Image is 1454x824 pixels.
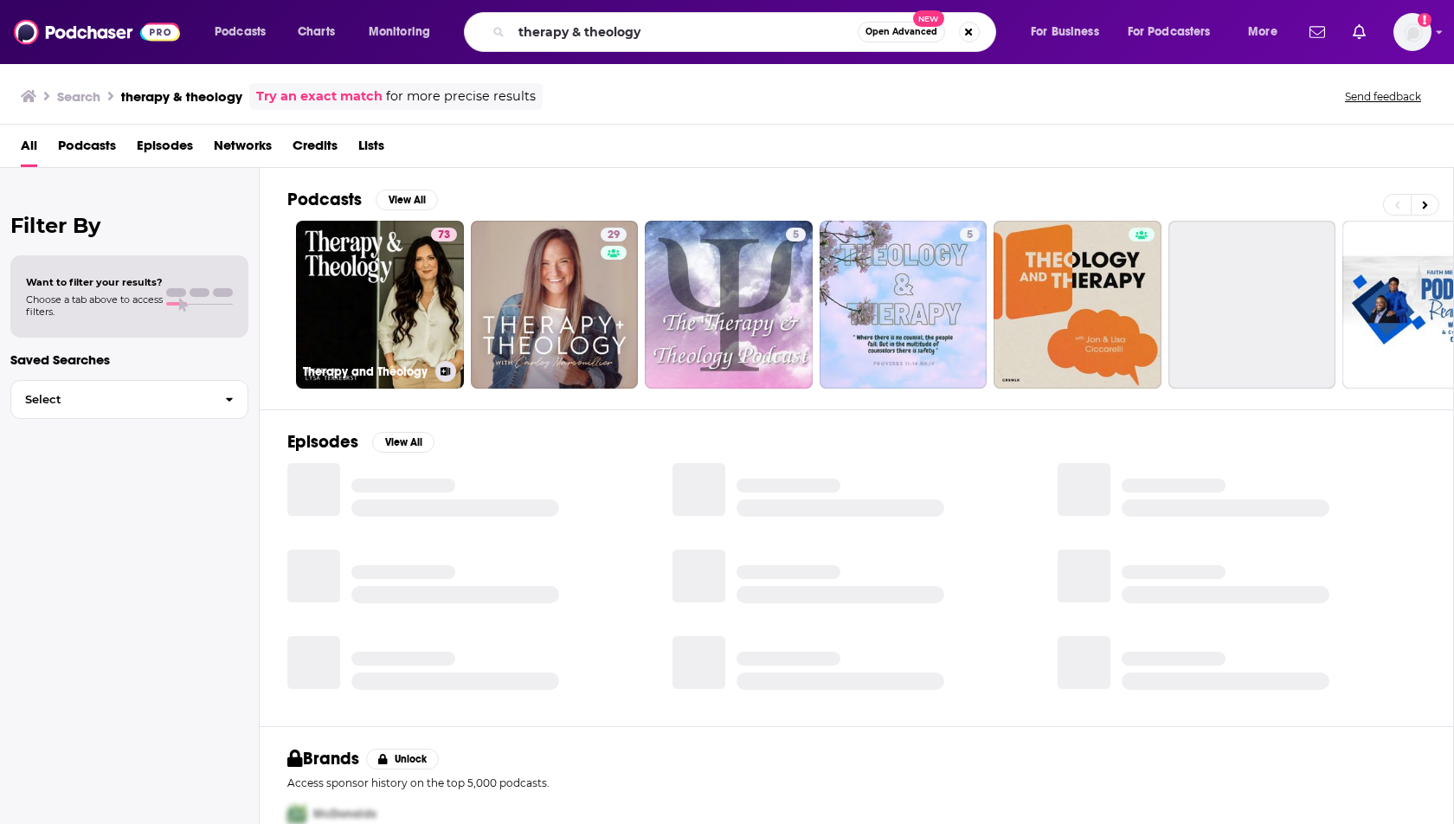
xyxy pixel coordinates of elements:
[313,807,376,821] span: McDonalds
[358,132,384,167] a: Lists
[1346,17,1373,47] a: Show notifications dropdown
[1393,13,1431,51] img: User Profile
[431,228,457,241] a: 73
[287,189,438,210] a: PodcastsView All
[1248,20,1277,44] span: More
[287,431,434,453] a: EpisodesView All
[820,221,988,389] a: 5
[287,776,1425,789] p: Access sponsor history on the top 5,000 podcasts.
[1418,13,1431,27] svg: Add a profile image
[214,132,272,167] a: Networks
[1019,18,1121,46] button: open menu
[10,351,248,368] p: Saved Searches
[303,364,428,379] h3: Therapy and Theology
[511,18,858,46] input: Search podcasts, credits, & more...
[10,213,248,238] h2: Filter By
[793,227,799,244] span: 5
[471,221,639,389] a: 29
[1393,13,1431,51] span: Logged in as heidi.egloff
[645,221,813,389] a: 5
[1393,13,1431,51] button: Show profile menu
[480,12,1013,52] div: Search podcasts, credits, & more...
[786,228,806,241] a: 5
[438,227,450,244] span: 73
[298,20,335,44] span: Charts
[1236,18,1299,46] button: open menu
[57,88,100,105] h3: Search
[11,394,211,405] span: Select
[121,88,242,105] h3: therapy & theology
[1303,17,1332,47] a: Show notifications dropdown
[10,380,248,419] button: Select
[215,20,266,44] span: Podcasts
[26,293,163,318] span: Choose a tab above to access filters.
[601,228,627,241] a: 29
[1340,89,1426,104] button: Send feedback
[1031,20,1099,44] span: For Business
[21,132,37,167] a: All
[58,132,116,167] a: Podcasts
[287,748,359,769] h2: Brands
[1116,18,1236,46] button: open menu
[293,132,338,167] a: Credits
[865,28,937,36] span: Open Advanced
[287,189,362,210] h2: Podcasts
[357,18,453,46] button: open menu
[287,431,358,453] h2: Episodes
[372,432,434,453] button: View All
[376,190,438,210] button: View All
[967,227,973,244] span: 5
[26,276,163,288] span: Want to filter your results?
[913,10,944,27] span: New
[1128,20,1211,44] span: For Podcasters
[286,18,345,46] a: Charts
[369,20,430,44] span: Monitoring
[14,16,180,48] img: Podchaser - Follow, Share and Rate Podcasts
[366,749,440,769] button: Unlock
[203,18,288,46] button: open menu
[256,87,383,106] a: Try an exact match
[296,221,464,389] a: 73Therapy and Theology
[960,228,980,241] a: 5
[386,87,536,106] span: for more precise results
[137,132,193,167] a: Episodes
[608,227,620,244] span: 29
[858,22,945,42] button: Open AdvancedNew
